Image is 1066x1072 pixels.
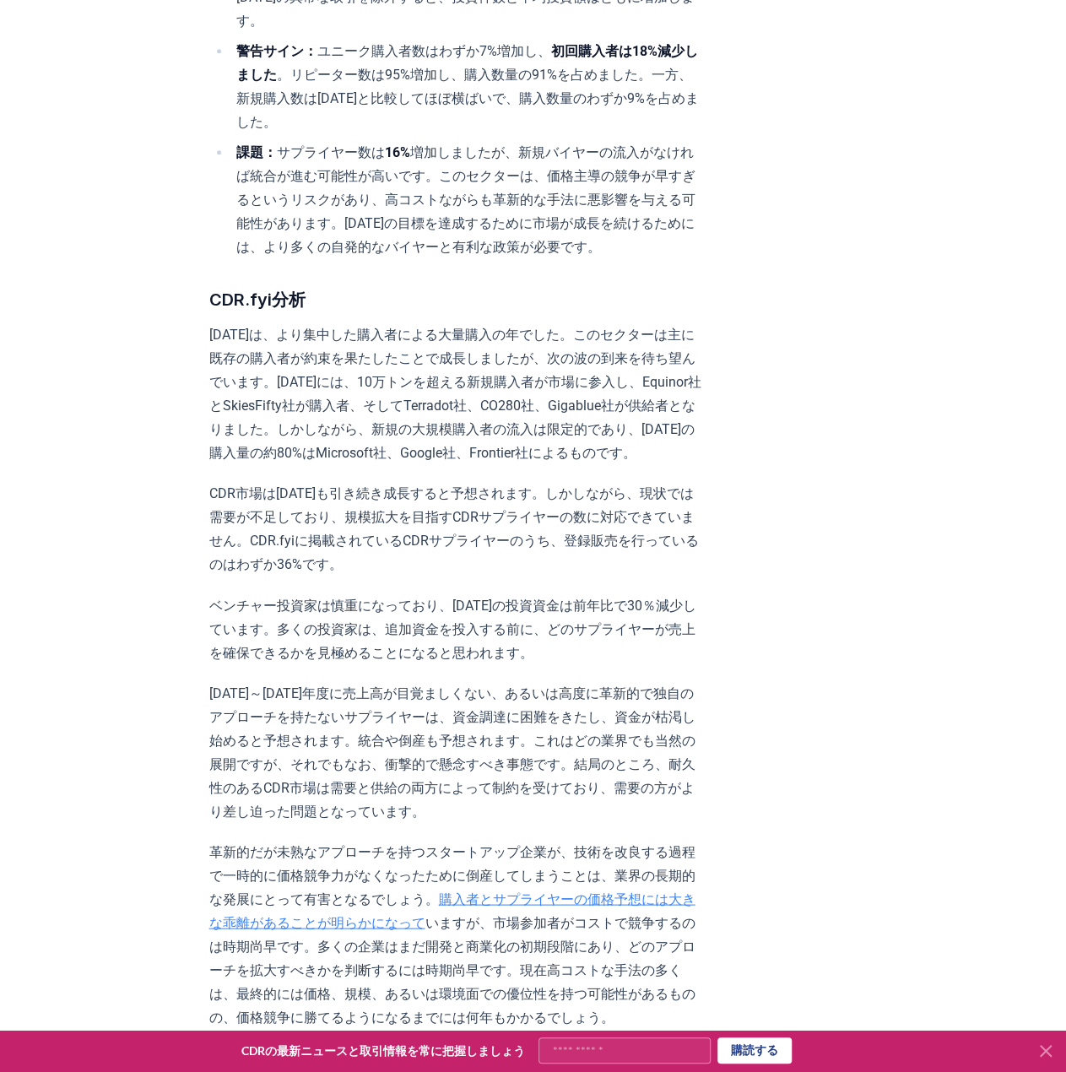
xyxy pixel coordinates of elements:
[236,67,699,130] font: 。リピーター数は95%増加し、購入数量の91%を占めました。一方、新規購入数は[DATE]と比較してほぼ横ばいで、購入数量のわずか9%を占めました。
[209,327,701,461] font: [DATE]は、より集中した購入者による大量購入の年でした。このセクターは主に既存の購入者が約束を果たしたことで成長しましたが、次の波の到来を待ち望んでいます。[DATE]には、10万トンを超え...
[209,685,695,819] font: [DATE]～[DATE]年度に売上高が目覚ましくない、あるいは高度に革新的で独自のアプローチを持たないサプライヤーは、資金調達に困難をきたし、資金が枯渇し始めると予想されます。統合や倒産も予想...
[209,290,306,310] font: CDR.fyi分析
[317,43,551,59] font: ユニーク購入者数はわずか7%増加し、
[277,144,385,160] font: サプライヤー数は
[236,144,277,160] font: 課題：
[209,891,695,930] a: 購入者とサプライヤーの価格予想には大きな乖離があることが明らかになって
[385,144,410,160] font: 16%
[236,43,317,59] font: 警告サイン：
[209,914,695,1025] font: いますが、市場参加者がコストで競争するのは時期尚早です。多くの企業はまだ開発と商業化の初期段階にあり、どのアプローチを拡大すべきかを判断するには時期尚早です。現在高コストな手法の多くは、最終的に...
[209,485,699,572] font: CDR市場は[DATE]も引き続き成長すると予想されます。しかしながら、現状では需要が不足しており、規模拡大を目指すCDRサプライヤーの数に対応できていません。CDR.fyiに掲載されているCD...
[236,43,698,83] font: 初回購入者は18%減少しました
[236,144,695,255] font: 増加しましたが、新規バイヤーの流入がなければ統合が進む可能性が高いです。このセクターは、価格主導の競争が早すぎるというリスクがあり、高コストながらも革新的な手法に悪影響を与える可能性があります。...
[209,843,695,907] font: 革新的だが未熟なアプローチを持つスタートアップ企業が、技術を改良する過程で一時的に価格競争力がなくなったために倒産してしまうことは、業界の長期的な発展にとって有害となるでしょう。
[209,597,696,660] font: ベンチャー投資家は慎重になっており、[DATE]の投資​​資金は前年比で30％減少しています。多くの投資家は、追加資金を投入する前に、どのサプライヤーが売上を確保できるかを見極めることになると思...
